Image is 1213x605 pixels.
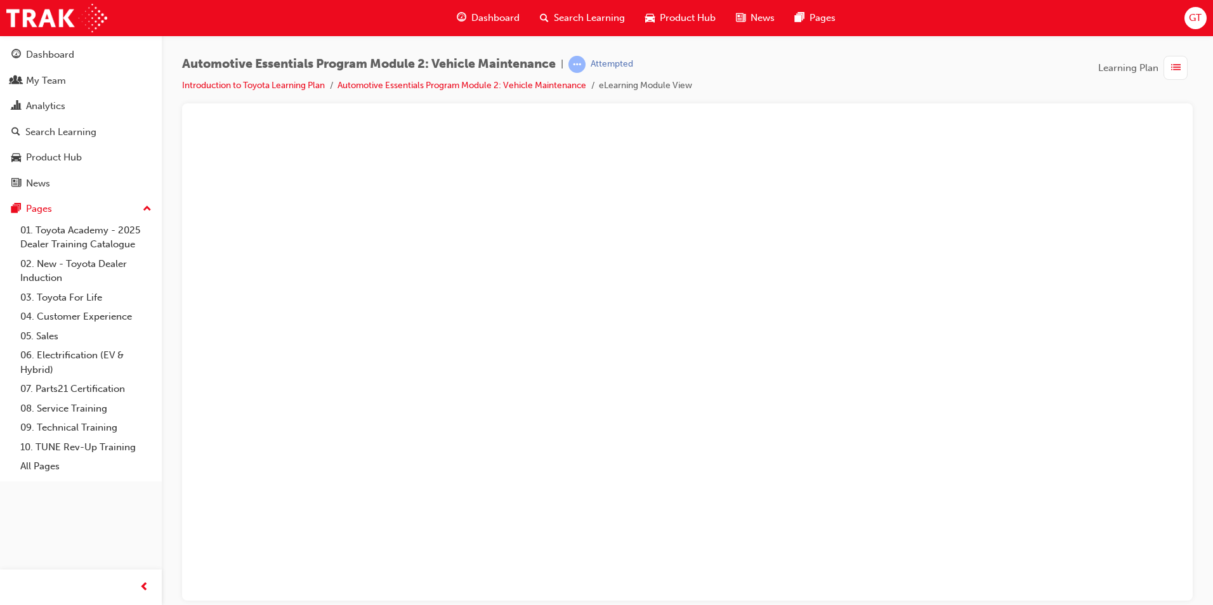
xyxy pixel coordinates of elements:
span: search-icon [11,127,20,138]
div: Search Learning [25,125,96,140]
a: News [5,172,157,195]
span: pages-icon [795,10,804,26]
a: car-iconProduct Hub [635,5,726,31]
a: Dashboard [5,43,157,67]
span: Learning Plan [1098,61,1158,75]
a: guage-iconDashboard [447,5,530,31]
span: people-icon [11,75,21,87]
a: 06. Electrification (EV & Hybrid) [15,346,157,379]
a: 04. Customer Experience [15,307,157,327]
li: eLearning Module View [599,79,692,93]
span: list-icon [1171,60,1181,76]
span: car-icon [645,10,655,26]
a: 01. Toyota Academy - 2025 Dealer Training Catalogue [15,221,157,254]
span: Product Hub [660,11,716,25]
button: GT [1184,7,1207,29]
a: Analytics [5,94,157,118]
span: car-icon [11,152,21,164]
span: learningRecordVerb_ATTEMPT-icon [568,56,586,73]
div: My Team [26,74,66,88]
div: Dashboard [26,48,74,62]
a: 03. Toyota For Life [15,288,157,308]
a: All Pages [15,457,157,476]
a: Introduction to Toyota Learning Plan [182,80,325,91]
span: Pages [810,11,836,25]
a: Automotive Essentials Program Module 2: Vehicle Maintenance [338,80,586,91]
span: Dashboard [471,11,520,25]
a: Product Hub [5,146,157,169]
button: DashboardMy TeamAnalyticsSearch LearningProduct HubNews [5,41,157,197]
span: search-icon [540,10,549,26]
a: 02. New - Toyota Dealer Induction [15,254,157,288]
a: 07. Parts21 Certification [15,379,157,399]
span: guage-icon [11,49,21,61]
a: search-iconSearch Learning [530,5,635,31]
div: Pages [26,202,52,216]
a: pages-iconPages [785,5,846,31]
span: | [561,57,563,72]
a: 05. Sales [15,327,157,346]
span: News [751,11,775,25]
button: Pages [5,197,157,221]
a: My Team [5,69,157,93]
a: Search Learning [5,120,157,144]
span: chart-icon [11,101,21,112]
div: Product Hub [26,150,82,165]
span: news-icon [11,178,21,190]
a: 08. Service Training [15,399,157,419]
span: pages-icon [11,204,21,215]
span: news-icon [736,10,745,26]
div: News [26,176,50,191]
span: Search Learning [554,11,625,25]
img: Trak [6,4,107,32]
button: Learning Plan [1098,56,1193,80]
a: news-iconNews [726,5,785,31]
a: 10. TUNE Rev-Up Training [15,438,157,457]
div: Attempted [591,58,633,70]
span: GT [1189,11,1202,25]
span: Automotive Essentials Program Module 2: Vehicle Maintenance [182,57,556,72]
div: Analytics [26,99,65,114]
span: guage-icon [457,10,466,26]
span: prev-icon [140,580,149,595]
span: up-icon [143,201,152,218]
a: 09. Technical Training [15,418,157,438]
